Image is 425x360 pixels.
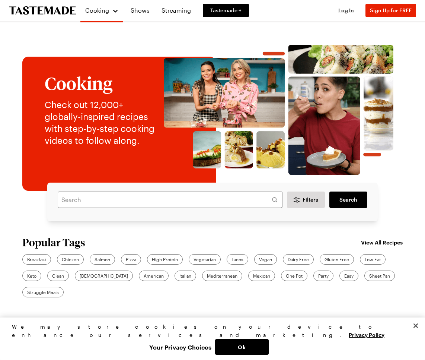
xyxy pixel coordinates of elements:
h1: Cooking [45,73,154,93]
a: Breakfast [22,254,51,265]
span: Sheet Pan [369,272,390,279]
span: Italian [179,272,191,279]
span: Breakfast [27,256,46,263]
span: One Pot [286,272,303,279]
a: View All Recipes [361,238,403,246]
span: Tastemade + [210,7,242,14]
span: Vegetarian [194,256,216,263]
a: Clean [47,271,69,281]
span: Salmon [95,256,110,263]
button: Close [408,318,424,334]
span: Cooking [85,7,109,14]
span: [DEMOGRAPHIC_DATA] [80,272,128,279]
span: Clean [52,272,64,279]
a: Chicken [57,254,84,265]
span: Struggle Meals [27,289,59,296]
span: Vegan [259,256,272,263]
p: Check out 12,000+ globally-inspired recipes with step-by-step cooking videos to follow along. [45,99,154,146]
span: Search [339,196,357,203]
button: Ok [215,339,269,355]
span: Tacos [231,256,243,263]
a: Italian [175,271,196,281]
h2: Popular Tags [22,236,85,248]
button: Desktop filters [287,192,325,208]
a: Vegetarian [189,254,221,265]
a: filters [329,192,367,208]
span: Party [318,272,329,279]
span: Chicken [62,256,79,263]
a: Pizza [121,254,141,265]
a: Tacos [227,254,248,265]
a: More information about your privacy, opens in a new tab [349,331,384,338]
span: Easy [344,272,354,279]
span: Keto [27,272,36,279]
span: Log In [338,7,354,13]
a: American [139,271,169,281]
a: To Tastemade Home Page [9,6,76,15]
span: Mediterranean [207,272,237,279]
a: [DEMOGRAPHIC_DATA] [75,271,133,281]
a: Dairy Free [283,254,314,265]
button: Sign Up for FREE [365,4,416,17]
a: High Protein [147,254,183,265]
div: Privacy [12,323,407,355]
div: We may store cookies on your device to enhance our services and marketing. [12,323,407,339]
a: Struggle Meals [22,287,64,297]
a: Sheet Pan [364,271,395,281]
a: Gluten Free [320,254,354,265]
span: Gluten Free [325,256,349,263]
a: Party [313,271,333,281]
span: American [144,272,164,279]
span: Pizza [126,256,136,263]
button: Log In [331,7,361,14]
img: Explore recipes [162,45,395,175]
a: Vegan [254,254,277,265]
span: Filters [303,196,318,203]
a: Salmon [90,254,115,265]
a: One Pot [281,271,307,281]
a: Low Fat [360,254,386,265]
span: Low Fat [365,256,381,263]
button: Your Privacy Choices [146,339,215,355]
span: High Protein [152,256,178,263]
a: Mexican [248,271,275,281]
a: Mediterranean [202,271,242,281]
a: Keto [22,271,41,281]
span: Dairy Free [288,256,309,263]
span: Sign Up for FREE [370,7,412,13]
a: Easy [339,271,358,281]
span: Mexican [253,272,270,279]
a: Tastemade + [203,4,249,17]
button: Cooking [85,3,119,18]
